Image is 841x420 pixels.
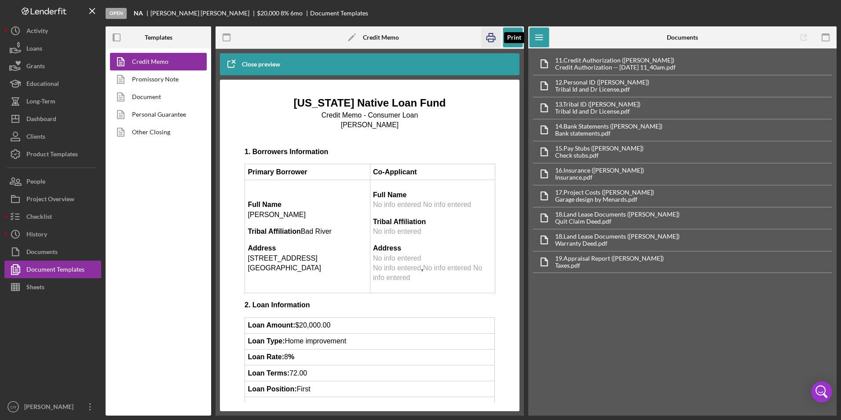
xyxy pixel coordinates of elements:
p: Credit Memo - Consumer Loan [PERSON_NAME] [7,7,257,52]
a: Documents [4,243,101,261]
div: 16. Insurance ([PERSON_NAME]) [555,167,644,174]
div: Warranty Deed.pdf [555,240,680,247]
button: Loans [4,40,101,57]
a: Activity [4,22,101,40]
button: People [4,173,101,190]
div: Garage design by Menards.pdf [555,196,654,203]
span: $20,000 [257,9,279,17]
div: Bank statements.pdf [555,130,662,137]
button: Product Templates [4,145,101,163]
strong: Loan Amount: [10,233,58,240]
button: Checklist [4,208,101,225]
div: Open [106,8,127,19]
span: No info entered [135,139,183,147]
div: 19. Appraisal Report ([PERSON_NAME]) [555,255,664,262]
a: Credit Memo [110,53,202,70]
div: Loans [26,40,42,59]
strong: 2. Loan Information [7,213,72,220]
strong: Full Name [10,112,44,120]
div: People [26,173,45,192]
strong: Address [10,156,38,163]
span: No info entered [135,166,183,173]
div: Document Templates [26,261,84,280]
button: Long-Term [4,92,101,110]
div: Quit Claim Deed.pdf [555,218,680,225]
div: 14. Bank Statements ([PERSON_NAME]) [555,123,662,130]
iframe: Rich Text Area [238,88,502,402]
a: Document [110,88,202,106]
a: Clients [4,128,101,145]
td: 72.00 [7,277,257,293]
div: Document Templates [310,10,368,17]
a: Personal Guarantee [110,106,202,123]
button: Close preview [220,55,289,73]
div: [PERSON_NAME] [PERSON_NAME] [150,10,257,17]
strong: , [183,176,185,183]
b: Templates [145,34,172,41]
span: No info entered [186,112,234,120]
button: Educational [4,75,101,92]
div: Dashboard [26,110,56,130]
div: Project Overview [26,190,74,210]
strong: Primary Borrower [10,80,69,87]
button: Sheets [4,278,101,296]
button: CH[PERSON_NAME] [4,398,101,416]
div: Grants [26,57,45,77]
div: Insurance.pdf [555,174,644,181]
div: Checklist [26,208,52,228]
div: [PERSON_NAME] [22,398,79,418]
button: Grants [4,57,101,75]
div: 17. Project Costs ([PERSON_NAME]) [555,189,654,196]
strong: Full Name [135,103,169,110]
button: Dashboard [4,110,101,128]
p: Bad River [10,138,129,148]
div: 18. Land Lease Documents ([PERSON_NAME]) [555,211,680,218]
div: Tribal Id and Dr License.pdf [555,86,649,93]
div: Long-Term [26,92,55,112]
button: History [4,225,101,243]
td: First [7,293,257,309]
strong: Tribal Affiliation [10,139,63,147]
button: Project Overview [4,190,101,208]
text: CH [10,405,16,409]
div: 6 mo [290,10,303,17]
div: 13. Tribal ID ([PERSON_NAME]) [555,101,640,108]
strong: Loan Type: [10,249,47,256]
td: Yes 600.00 [7,309,257,335]
strong: Co-Applicant [135,80,179,87]
div: 8 % [281,10,289,17]
strong: % [51,265,57,272]
div: Sheets [26,278,44,298]
td: $20,000.00 [7,229,257,245]
strong: Loan Rate: [10,265,47,272]
strong: [US_STATE] Native Loan Fund [56,8,208,20]
td: Home improvement [7,245,257,261]
div: Activity [26,22,48,42]
div: 15. Pay Stubs ([PERSON_NAME]) [555,145,644,152]
strong: 1. Borrowers Information [7,59,91,67]
div: Tribal Id and Dr License.pdf [555,108,640,115]
div: Open Intercom Messenger [811,381,832,402]
div: Clients [26,128,45,147]
strong: Tribal Affiliation [135,129,188,137]
a: Promissory Note [110,70,202,88]
a: Other Closing [110,123,202,141]
b: Documents [667,34,698,41]
button: Document Templates [4,261,101,278]
div: 12. Personal ID ([PERSON_NAME]) [555,79,649,86]
p: [STREET_ADDRESS] [GEOGRAPHIC_DATA] [10,155,129,184]
span: No info entered [135,176,183,183]
b: NA [134,10,143,17]
strong: Loan Terms: [10,281,52,288]
div: 11. Credit Authorization ([PERSON_NAME]) [555,57,676,64]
